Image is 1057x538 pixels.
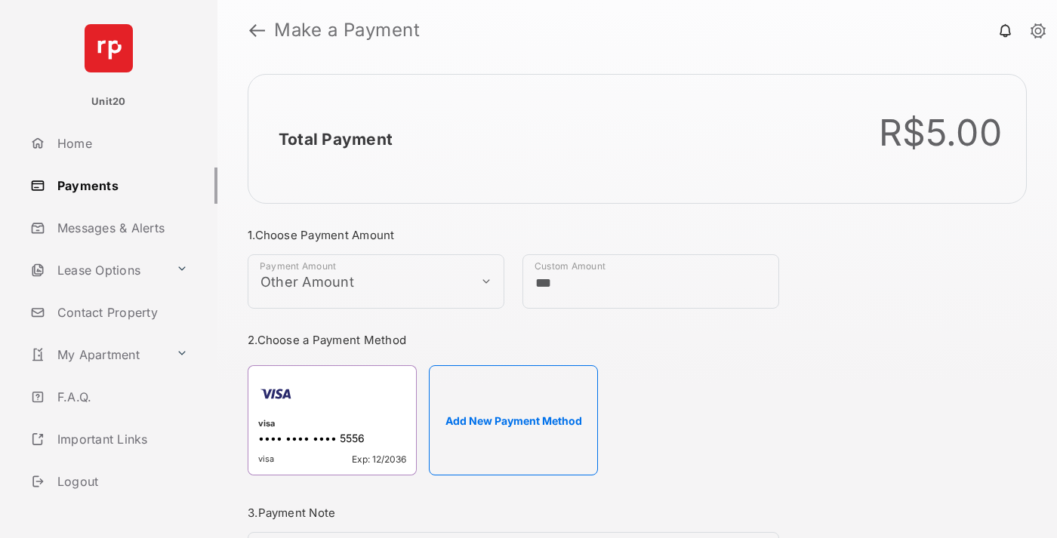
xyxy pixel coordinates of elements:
[24,421,194,457] a: Important Links
[279,130,393,149] h2: Total Payment
[91,94,126,109] p: Unit20
[248,365,417,475] div: visa•••• •••• •••• 5556visaExp: 12/2036
[24,252,170,288] a: Lease Options
[352,453,406,465] span: Exp: 12/2036
[274,21,420,39] strong: Make a Payment
[24,379,217,415] a: F.A.Q.
[85,24,133,72] img: svg+xml;base64,PHN2ZyB4bWxucz0iaHR0cDovL3d3dy53My5vcmcvMjAwMC9zdmciIHdpZHRoPSI2NCIgaGVpZ2h0PSI2NC...
[248,506,779,520] h3: 3. Payment Note
[24,337,170,373] a: My Apartment
[258,432,406,447] div: •••• •••• •••• 5556
[24,168,217,204] a: Payments
[24,294,217,330] a: Contact Property
[248,333,779,347] h3: 2. Choose a Payment Method
[258,453,274,465] span: visa
[24,463,217,500] a: Logout
[248,228,779,242] h3: 1. Choose Payment Amount
[24,210,217,246] a: Messages & Alerts
[258,418,406,432] div: visa
[24,125,217,161] a: Home
[429,365,598,475] button: Add New Payment Method
[879,111,1003,155] div: R$5.00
